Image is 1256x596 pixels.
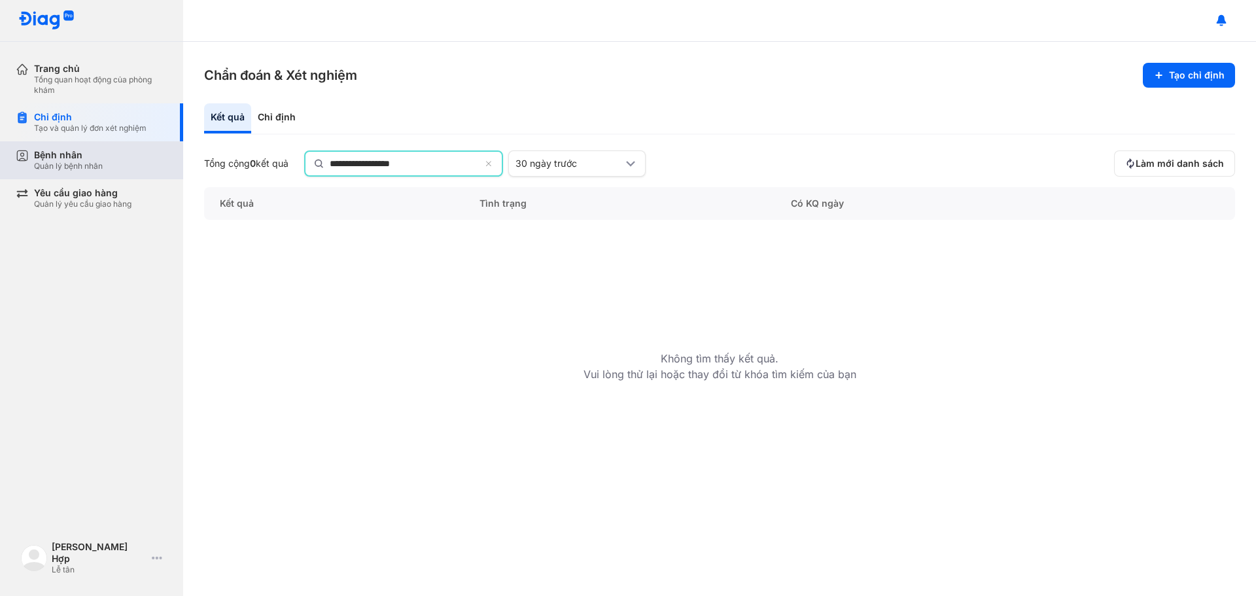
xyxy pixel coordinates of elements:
span: Làm mới danh sách [1136,158,1224,169]
div: Bệnh nhân [34,149,103,161]
div: Quản lý yêu cầu giao hàng [34,199,131,209]
div: Kết quả [204,187,464,220]
img: logo [18,10,75,31]
div: Lễ tân [52,565,147,575]
div: [PERSON_NAME] Hợp [52,541,147,565]
div: Tình trạng [464,187,775,220]
button: Tạo chỉ định [1143,63,1235,88]
h3: Chẩn đoán & Xét nghiệm [204,66,357,84]
div: Tổng cộng kết quả [204,158,288,169]
div: 30 ngày trước [515,158,623,169]
div: Trang chủ [34,63,167,75]
img: logo [21,545,47,571]
div: Quản lý bệnh nhân [34,161,103,171]
div: Không tìm thấy kết quả. Vui lòng thử lại hoặc thay đổi từ khóa tìm kiếm của bạn [584,220,856,382]
div: Chỉ định [34,111,147,123]
div: Chỉ định [251,103,302,133]
div: Có KQ ngày [775,187,1110,220]
div: Kết quả [204,103,251,133]
div: Yêu cầu giao hàng [34,187,131,199]
div: Tạo và quản lý đơn xét nghiệm [34,123,147,133]
span: 0 [250,158,256,169]
button: Làm mới danh sách [1114,150,1235,177]
div: Tổng quan hoạt động của phòng khám [34,75,167,96]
